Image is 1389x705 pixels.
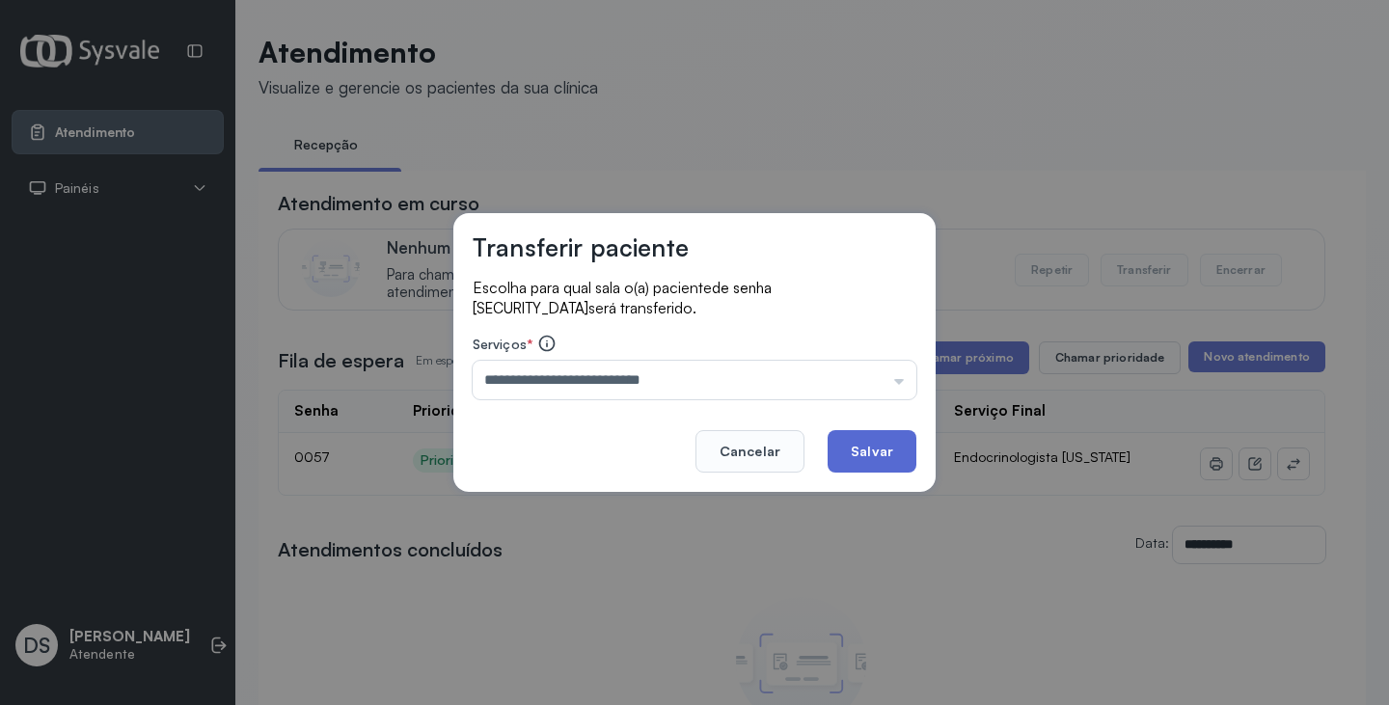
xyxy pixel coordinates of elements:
button: Salvar [828,430,916,473]
button: Cancelar [695,430,804,473]
span: Serviços [473,336,527,352]
h3: Transferir paciente [473,232,689,262]
p: Escolha para qual sala o(a) paciente será transferido. [473,278,916,318]
span: de senha [SECURITY_DATA] [473,279,772,317]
